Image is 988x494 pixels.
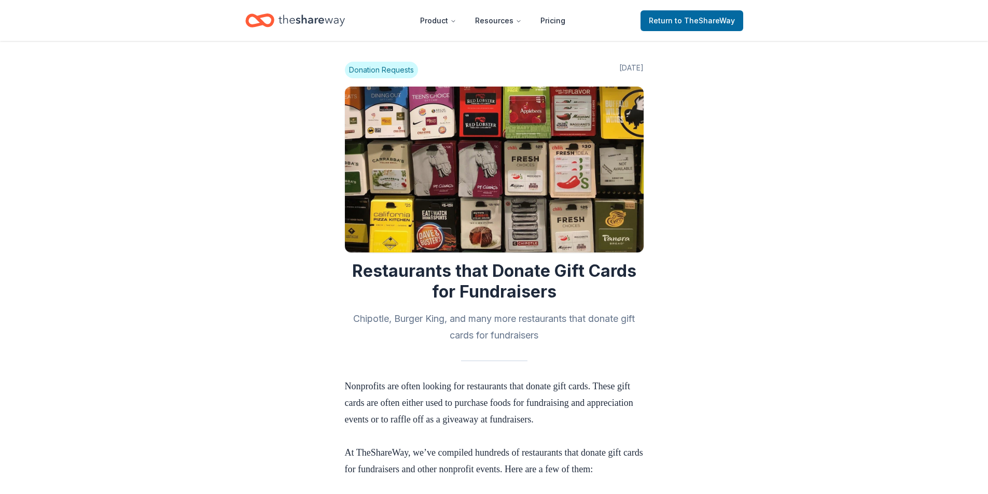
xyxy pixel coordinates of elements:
span: [DATE] [619,62,644,78]
a: Returnto TheShareWay [641,10,743,31]
img: Image for Restaurants that Donate Gift Cards for Fundraisers [345,87,644,252]
a: Home [245,8,345,33]
a: Pricing [532,10,574,31]
span: to TheShareWay [675,16,735,25]
h2: Chipotle, Burger King, and many more restaurants that donate gift cards for fundraisers [345,310,644,344]
span: Donation Requests [345,62,418,78]
p: Nonprofits are often looking for restaurants that donate gift cards. These gift cards are often e... [345,378,644,477]
button: Resources [467,10,530,31]
h1: Restaurants that Donate Gift Cards for Fundraisers [345,261,644,302]
button: Product [412,10,465,31]
nav: Main [412,8,574,33]
span: Return [649,15,735,27]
